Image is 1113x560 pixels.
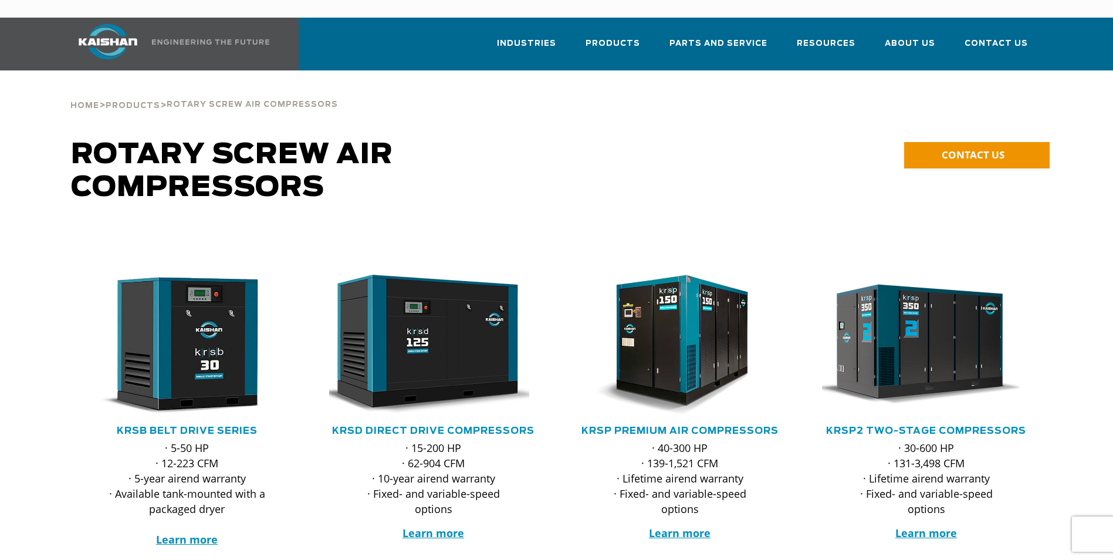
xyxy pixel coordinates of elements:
p: · 40-300 HP · 139-1,521 CFM · Lifetime airend warranty · Fixed- and variable-speed options [599,440,761,517]
a: Learn more [649,526,711,540]
a: Contact Us [965,28,1028,68]
span: Rotary Screw Air Compressors [167,101,338,109]
div: krsd125 [329,275,538,416]
img: krsd125 [320,275,529,416]
img: Engineering the future [152,39,269,45]
div: > > [70,70,338,115]
a: About Us [885,28,935,68]
a: Industries [497,28,556,68]
a: Kaishan USA [64,18,272,70]
a: Home [70,100,99,110]
a: KRSP2 Two-Stage Compressors [826,426,1026,436]
a: KRSP Premium Air Compressors [581,426,779,436]
img: krsp350 [813,275,1022,416]
span: Home [70,102,99,110]
span: Resources [797,37,855,50]
span: Industries [497,37,556,50]
a: Learn more [156,532,218,546]
a: Learn more [895,526,957,540]
a: Learn more [402,526,464,540]
a: KRSD Direct Drive Compressors [332,426,534,436]
p: · 30-600 HP · 131-3,498 CFM · Lifetime airend warranty · Fixed- and variable-speed options [845,440,1007,517]
span: Contact Us [965,37,1028,50]
span: CONTACT US [942,148,1004,161]
span: About Us [885,37,935,50]
a: Products [106,100,160,110]
p: · 15-200 HP · 62-904 CFM · 10-year airend warranty · Fixed- and variable-speed options [353,440,515,517]
span: Products [106,102,160,110]
a: Products [586,28,640,68]
img: krsp150 [567,275,776,416]
div: krsb30 [83,275,292,416]
div: krsp350 [822,275,1031,416]
img: krsb30 [74,275,283,416]
a: CONTACT US [904,142,1050,168]
span: Products [586,37,640,50]
span: Parts and Service [669,37,767,50]
a: Parts and Service [669,28,767,68]
a: KRSB Belt Drive Series [117,426,258,436]
a: Resources [797,28,855,68]
img: kaishan logo [64,24,152,59]
div: krsp150 [576,275,784,416]
span: Rotary Screw Air Compressors [71,141,393,202]
p: · 5-50 HP · 12-223 CFM · 5-year airend warranty · Available tank-mounted with a packaged dryer [106,440,268,547]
